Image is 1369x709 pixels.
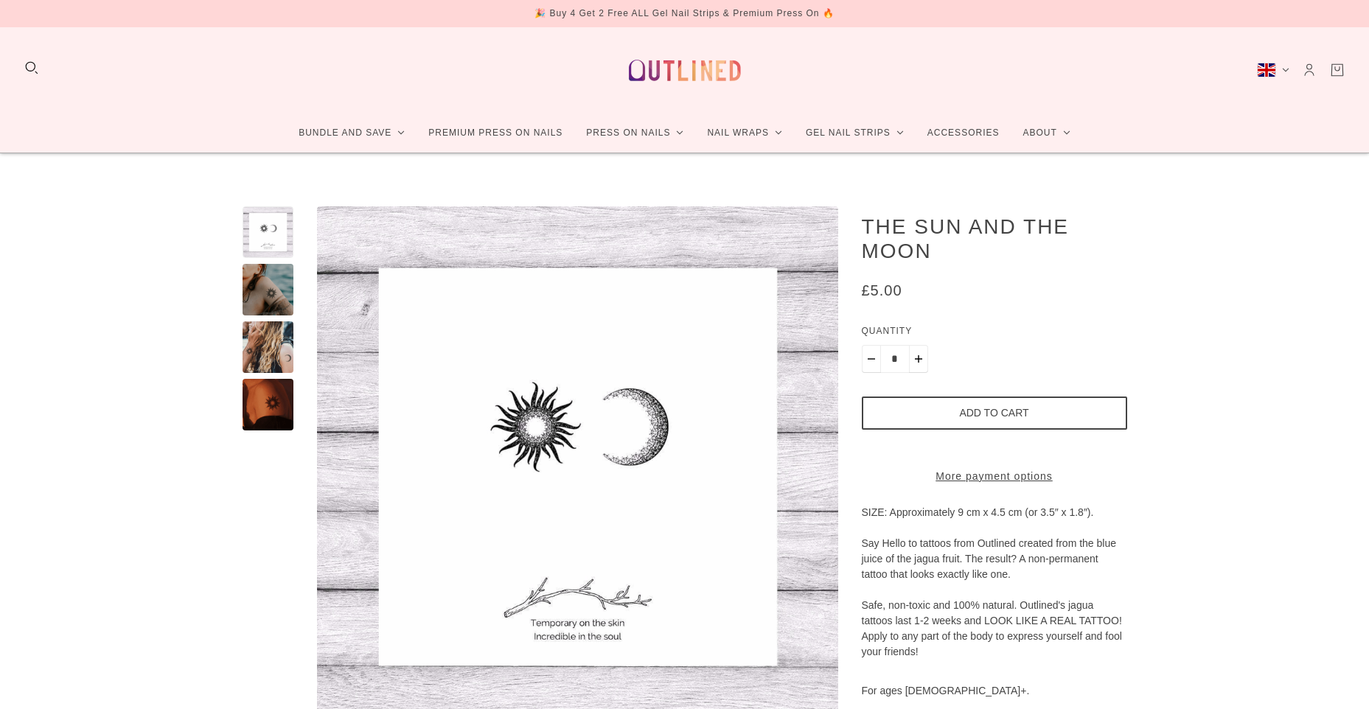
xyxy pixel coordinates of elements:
[24,60,40,76] button: Search
[862,214,1127,263] h1: The Sun and the Moon
[1011,113,1081,153] a: About
[862,345,881,373] button: Minus
[287,113,417,153] a: Bundle and Save
[862,505,1127,683] p: SIZE: Approximately 9 cm x 4.5 cm (or 3.5″ x 1.8″). Say Hello to tattoos from Outlined created fr...
[862,469,1127,484] a: More payment options
[862,397,1127,430] button: Add to cart
[909,345,928,373] button: Plus
[695,113,794,153] a: Nail Wraps
[1301,62,1317,78] a: Account
[862,324,1127,345] label: Quantity
[574,113,695,153] a: Press On Nails
[916,113,1011,153] a: Accessories
[794,113,916,153] a: Gel Nail Strips
[417,113,574,153] a: Premium Press On Nails
[1257,63,1289,77] button: United Kingdom
[1329,62,1345,78] a: Cart
[620,39,750,102] a: Outlined
[534,6,835,21] div: 🎉 Buy 4 Get 2 Free ALL Gel Nail Strips & Premium Press On 🔥
[862,283,902,298] div: £5.00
